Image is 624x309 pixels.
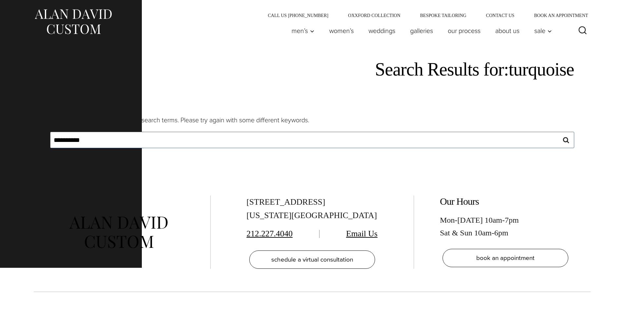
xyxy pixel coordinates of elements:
a: About Us [488,24,527,37]
p: Sorry, but nothing matched your search terms. Please try again with some different keywords. [50,115,574,125]
div: [STREET_ADDRESS] [US_STATE][GEOGRAPHIC_DATA] [247,196,378,222]
h2: Our Hours [440,196,571,207]
a: Bespoke Tailoring [410,13,476,18]
a: Book an Appointment [524,13,590,18]
a: schedule a virtual consultation [249,250,375,269]
h1: Search Results for: [50,59,574,80]
nav: Secondary Navigation [258,13,591,18]
button: View Search Form [575,23,591,39]
nav: Primary Navigation [284,24,555,37]
a: Email Us [346,229,378,238]
div: Mon-[DATE] 10am-7pm Sat & Sun 10am-6pm [440,214,571,239]
a: book an appointment [443,249,568,267]
span: schedule a virtual consultation [271,255,353,264]
span: Men’s [292,27,314,34]
img: Alan David Custom [34,7,112,36]
a: Our Process [440,24,488,37]
img: alan david custom [69,216,168,248]
span: turquoise [509,59,574,79]
a: Call Us [PHONE_NUMBER] [258,13,338,18]
span: Sale [534,27,552,34]
span: book an appointment [476,253,535,263]
a: Women’s [322,24,361,37]
a: 212.227.4040 [247,229,293,238]
a: Contact Us [476,13,524,18]
a: Galleries [403,24,440,37]
a: weddings [361,24,403,37]
a: Oxxford Collection [338,13,410,18]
